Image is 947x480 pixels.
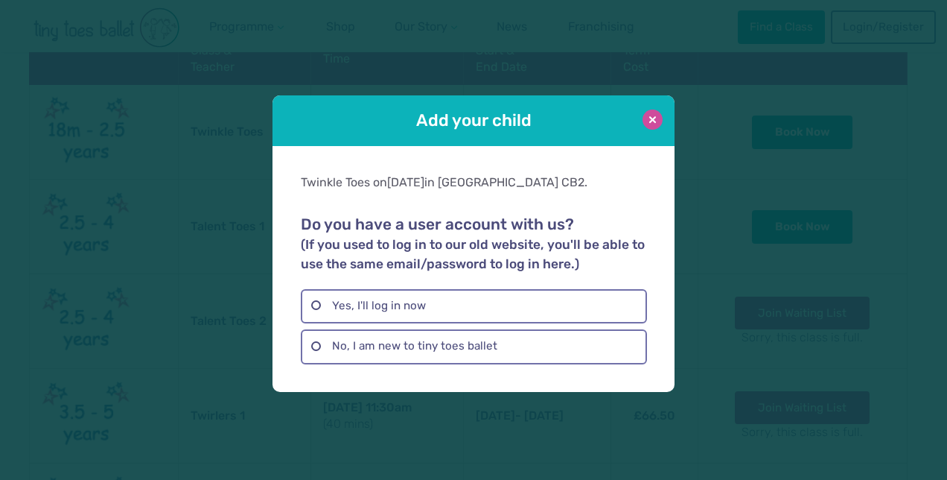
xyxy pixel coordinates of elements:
h1: Add your child [314,109,633,132]
h2: Do you have a user account with us? [301,215,646,274]
div: Twinkle Toes on in [GEOGRAPHIC_DATA] CB2. [301,174,646,191]
label: Yes, I'll log in now [301,289,646,323]
span: [DATE] [387,175,424,189]
small: (If you used to log in to our old website, you'll be able to use the same email/password to log i... [301,237,645,271]
label: No, I am new to tiny toes ballet [301,329,646,364]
